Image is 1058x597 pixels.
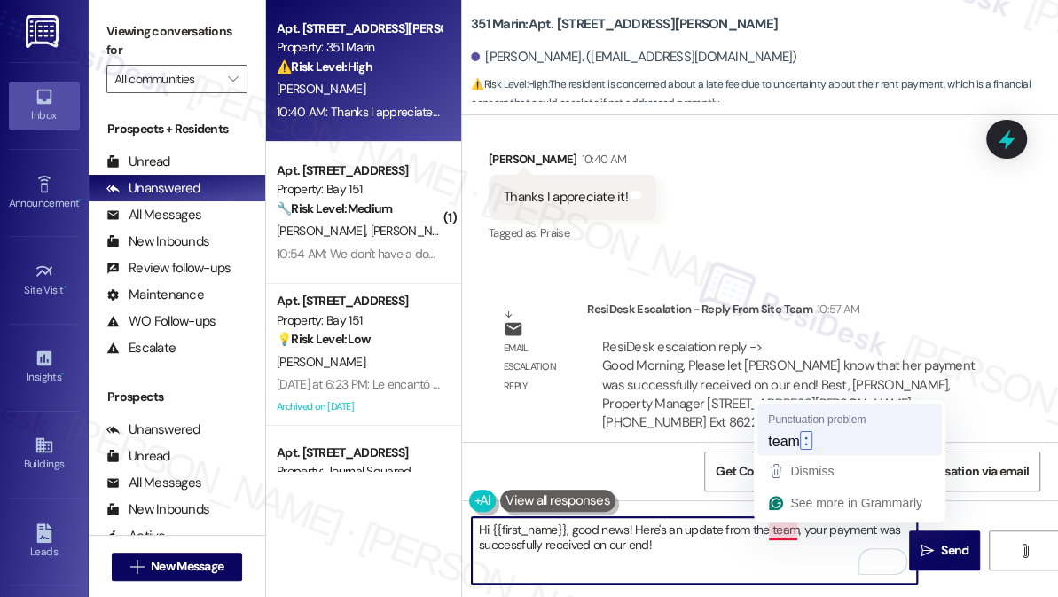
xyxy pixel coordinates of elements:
div: ResiDesk Escalation - Reply From Site Team [587,300,999,325]
a: Insights • [9,343,80,391]
span: Praise [540,225,569,240]
div: Review follow-ups [106,259,231,278]
i:  [1017,544,1031,558]
button: Get Conversation Link [704,452,850,491]
strong: ⚠️ Risk Level: High [471,77,547,91]
div: Prospects [89,388,265,406]
input: All communities [114,65,219,93]
div: Unread [106,447,170,466]
span: Get Conversation Link [716,462,838,481]
div: 10:40 AM: Thanks I appreciate it! [277,104,444,120]
div: ResiDesk escalation reply -> Good Morning, Please let [PERSON_NAME] know that her payment was suc... [602,338,975,432]
span: [PERSON_NAME] [277,223,371,239]
img: ResiDesk Logo [26,15,62,48]
button: New Message [112,553,243,581]
div: [PERSON_NAME]. ([EMAIL_ADDRESS][DOMAIN_NAME]) [471,48,797,67]
div: WO Follow-ups [106,312,216,331]
label: Viewing conversations for [106,18,247,65]
div: Apt. [STREET_ADDRESS] [277,444,441,462]
button: Share Conversation via email [859,452,1040,491]
div: Apt. [STREET_ADDRESS] [277,161,441,180]
div: Escalate [106,339,176,357]
span: [PERSON_NAME] [277,354,365,370]
i:  [228,72,238,86]
span: • [64,281,67,294]
span: [PERSON_NAME] [371,223,459,239]
a: Buildings [9,430,80,478]
div: [PERSON_NAME] [489,150,656,175]
div: Thanks I appreciate it! [504,188,628,207]
span: New Message [151,557,223,576]
strong: 🔧 Risk Level: Medium [277,200,392,216]
div: Tagged as: [489,220,656,246]
button: Send [909,530,980,570]
div: Apt. [STREET_ADDRESS] [277,292,441,310]
span: • [79,194,82,207]
div: Property: Bay 151 [277,311,441,330]
div: Archived on [DATE] [275,396,443,418]
div: 10:40 AM [577,150,627,169]
a: Inbox [9,82,80,130]
div: Email escalation reply [504,339,573,396]
a: Leads [9,518,80,566]
div: All Messages [106,206,201,224]
div: Property: 351 Marin [277,38,441,57]
b: 351 Marin: Apt. [STREET_ADDRESS][PERSON_NAME] [471,15,778,34]
div: Unanswered [106,420,200,439]
span: • [61,368,64,381]
div: All Messages [106,474,201,492]
span: : The resident is concerned about a late fee due to uncertainty about their rent payment, which i... [471,75,1058,114]
i:  [921,544,934,558]
div: Unread [106,153,170,171]
strong: ⚠️ Risk Level: High [277,59,372,75]
div: Property: Bay 151 [277,180,441,199]
strong: 💡 Risk Level: Low [277,331,371,347]
div: Unanswered [106,179,200,198]
span: Share Conversation via email [871,462,1029,481]
div: Active [106,527,166,546]
span: [PERSON_NAME] [277,81,365,97]
a: Site Visit • [9,256,80,304]
div: New Inbounds [106,500,209,519]
div: New Inbounds [106,232,209,251]
i:  [130,560,144,574]
div: 10:57 AM [812,300,860,318]
div: Apt. [STREET_ADDRESS][PERSON_NAME] [277,20,441,38]
div: Maintenance [106,286,204,304]
span: Send [941,541,968,560]
div: Prospects + Residents [89,120,265,138]
textarea: To enrich screen reader interactions, please activate Accessibility in Grammarly extension settings [472,517,917,584]
div: 10:54 AM: We don't have a dog or a cat so he didn't pick up anything. I don't remember the last t... [277,246,899,262]
div: Property: Journal Squared [277,462,441,481]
